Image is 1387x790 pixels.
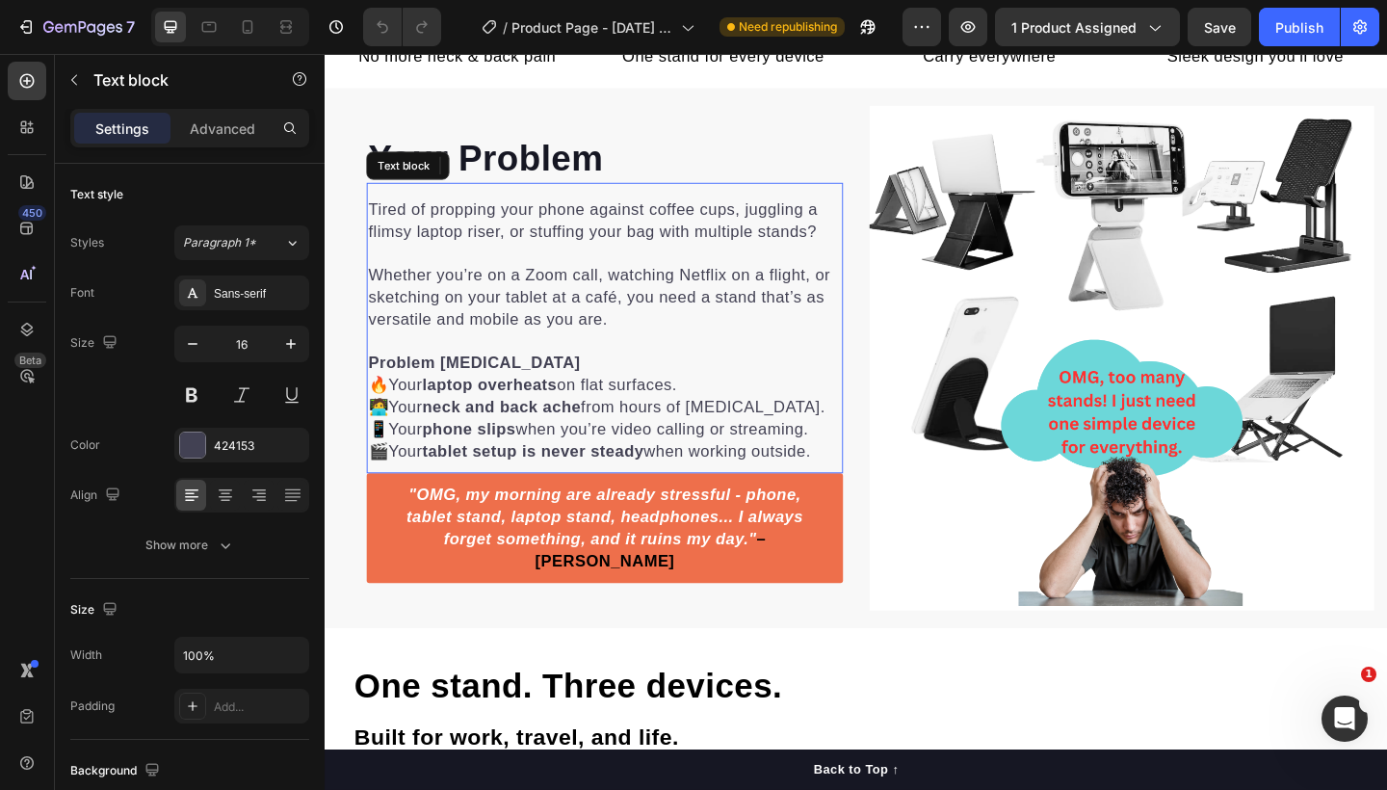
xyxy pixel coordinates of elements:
[8,8,144,46] button: 7
[47,92,302,135] strong: Your Problem
[532,769,624,789] div: Back to Top ↑
[174,225,309,260] button: Paragraph 1*
[95,118,149,139] p: Settings
[70,698,115,715] div: Padding
[70,646,102,664] div: Width
[47,231,550,299] span: Whether you’re on a Zoom call, watching Netflix on a flight, or sketching on your tablet at a caf...
[70,234,104,251] div: Styles
[89,470,520,538] i: "OMG, my morning are already stressful - phone, tablet stand, laptop stand, headphones... I alway...
[739,18,837,36] span: Need republishing
[1204,19,1236,36] span: Save
[47,160,536,203] span: Tired of propping your phone against coffee cups, juggling a flimsy laptop riser, or stuffing you...
[183,234,256,251] span: Paragraph 1*
[69,399,527,418] span: Your when you’re video calling or streaming.
[363,8,441,46] div: Undo/Redo
[70,483,124,509] div: Align
[126,15,135,39] p: 7
[47,327,277,346] strong: Problem [MEDICAL_DATA]
[70,436,100,454] div: Color
[503,17,508,38] span: /
[106,375,278,394] strong: neck and back ache
[592,57,1141,606] img: gempages_573638288775054400-c3ff02d8-bef7-4e7f-a676-a69e40e0cf41.png
[1275,17,1323,38] div: Publish
[1188,8,1251,46] button: Save
[47,375,69,394] span: 🧑‍💻
[511,17,673,38] span: Product Page - [DATE] 17:12:29
[45,457,563,576] a: "OMG, my morning are already stressful - phone, tablet stand, laptop stand, headphones... I alway...
[106,423,347,442] strong: tablet setup is never steady
[70,186,123,203] div: Text style
[325,54,1387,790] iframe: Design area
[18,205,46,221] div: 450
[190,118,255,139] p: Advanced
[69,375,544,394] span: Your from hours of [MEDICAL_DATA].
[145,536,235,555] div: Show more
[70,758,164,784] div: Background
[70,330,121,356] div: Size
[70,284,94,302] div: Font
[93,68,257,92] p: Text block
[54,114,118,131] div: Text block
[106,399,208,418] strong: phone slips
[32,668,497,708] span: One stand. Three devices.
[47,423,69,442] span: 🎬
[70,597,121,623] div: Size
[175,638,308,672] input: Auto
[47,351,69,370] span: 🔥
[69,351,383,370] span: Your on flat surfaces.
[1361,667,1376,682] span: 1
[14,353,46,368] div: Beta
[106,351,252,370] strong: laptop overheats
[995,8,1180,46] button: 1 product assigned
[1011,17,1137,38] span: 1 product assigned
[32,729,385,756] span: Built for work, travel, and life.
[47,399,69,418] span: 📱
[70,528,309,563] button: Show more
[214,437,304,455] div: 424153
[1259,8,1340,46] button: Publish
[1322,696,1368,742] iframe: Intercom live chat
[214,285,304,303] div: Sans-serif
[69,423,529,442] span: Your when working outside.
[214,698,304,716] div: Add...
